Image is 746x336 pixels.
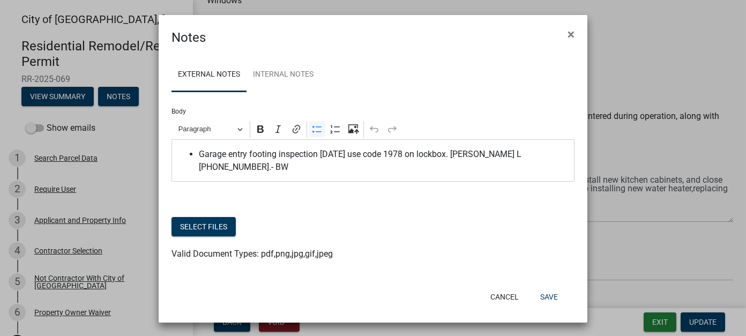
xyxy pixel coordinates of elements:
button: Close [559,19,583,49]
button: Select files [171,217,236,236]
a: Internal Notes [247,58,320,92]
a: External Notes [171,58,247,92]
span: Valid Document Types: pdf,png,jpg,gif,jpeg [171,249,333,259]
button: Save [532,287,566,307]
button: Paragraph, Heading [174,121,248,138]
div: Editor toolbar [171,119,575,139]
span: Garage entry footing inspection [DATE] use code 1978 on lockbox. [PERSON_NAME] L [PHONE_NUMBER].- BW [199,148,569,174]
span: × [568,27,575,42]
h4: Notes [171,28,206,47]
span: Paragraph [178,123,234,136]
div: Editor editing area: main. Press Alt+0 for help. [171,139,575,182]
label: Body [171,108,186,115]
button: Cancel [482,287,527,307]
